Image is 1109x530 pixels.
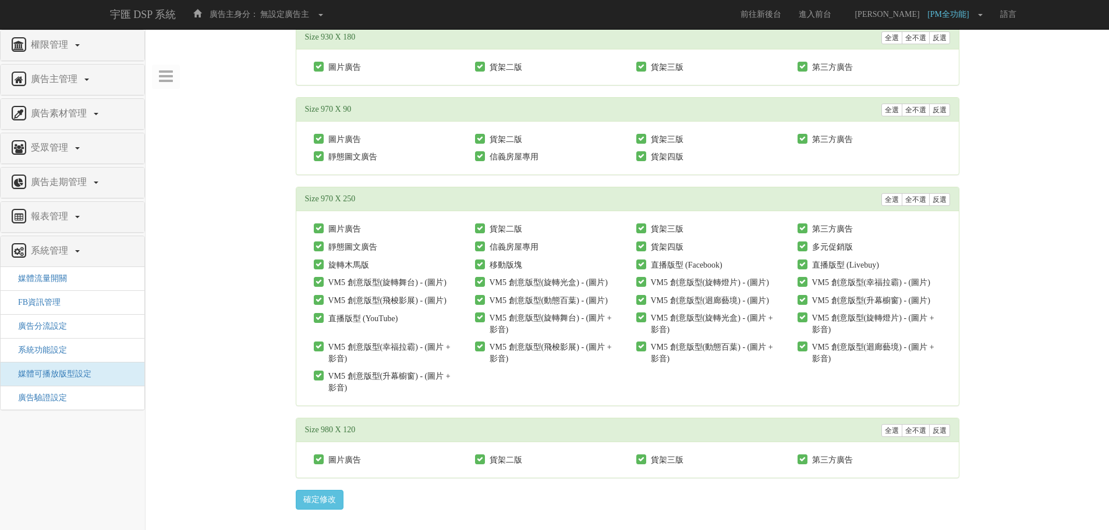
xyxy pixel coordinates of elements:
[260,10,309,19] span: 無設定廣告主
[881,424,902,437] a: 全選
[809,134,853,145] label: 第三方廣告
[325,277,447,289] label: VM5 創意版型(旋轉舞台) - (圖片)
[296,98,959,122] div: Size 970 X 90
[28,177,93,187] span: 廣告走期管理
[9,208,136,226] a: 報表管理
[325,342,458,365] label: VM5 創意版型(幸福拉霸) - (圖片 + 影音)
[809,295,930,307] label: VM5 創意版型(升幕櫥窗) - (圖片)
[325,241,377,253] label: 靜態圖文廣告
[28,246,74,255] span: 系統管理
[648,312,780,336] label: VM5 創意版型(旋轉光盒) - (圖片 + 影音)
[487,454,522,466] label: 貨架二版
[809,62,853,73] label: 第三方廣告
[487,312,619,336] label: VM5 創意版型(旋轉舞台) - (圖片 + 影音)
[881,193,902,206] a: 全選
[881,104,902,116] a: 全選
[809,454,853,466] label: 第三方廣告
[9,274,67,283] a: 媒體流量開關
[296,490,343,510] input: 確定修改
[902,424,930,437] a: 全不選
[325,454,361,466] label: 圖片廣告
[9,242,136,261] a: 系統管理
[325,134,361,145] label: 圖片廣告
[487,223,522,235] label: 貨架二版
[296,26,959,49] div: Size 930 X 180
[325,371,458,394] label: VM5 創意版型(升幕櫥窗) - (圖片 + 影音)
[9,393,67,402] a: 廣告驗證設定
[325,313,398,325] label: 直播版型 (YouTube)
[648,134,683,145] label: 貨架三版
[487,295,608,307] label: VM5 創意版型(動態百葉) - (圖片)
[296,187,959,211] div: Size 970 X 250
[648,151,683,163] label: 貨架四版
[809,277,930,289] label: VM5 創意版型(幸福拉霸) - (圖片)
[9,139,136,158] a: 受眾管理
[28,143,74,152] span: 受眾管理
[809,259,879,271] label: 直播版型 (Livebuy)
[648,342,780,365] label: VM5 創意版型(動態百葉) - (圖片 + 影音)
[809,223,853,235] label: 第三方廣告
[648,295,769,307] label: VM5 創意版型(迴廊藝境) - (圖片)
[809,342,941,365] label: VM5 創意版型(迴廊藝境) - (圖片 + 影音)
[325,259,369,271] label: 旋轉木馬版
[487,342,619,365] label: VM5 創意版型(飛梭影展) - (圖片 + 影音)
[849,10,925,19] span: [PERSON_NAME]
[648,241,683,253] label: 貨架四版
[929,31,950,44] a: 反選
[881,31,902,44] a: 全選
[902,31,930,44] a: 全不選
[902,104,930,116] a: 全不選
[325,151,377,163] label: 靜態圖文廣告
[487,241,538,253] label: 信義房屋專用
[648,223,683,235] label: 貨架三版
[487,259,522,271] label: 移動版塊
[9,298,61,307] a: FB資訊管理
[325,295,447,307] label: VM5 創意版型(飛梭影展) - (圖片)
[9,36,136,55] a: 權限管理
[28,74,83,84] span: 廣告主管理
[487,134,522,145] label: 貨架二版
[929,424,950,437] a: 反選
[9,105,136,123] a: 廣告素材管理
[487,277,608,289] label: VM5 創意版型(旋轉光盒) - (圖片)
[648,454,683,466] label: 貨架三版
[9,369,91,378] a: 媒體可播放版型設定
[210,10,258,19] span: 廣告主身分：
[902,193,930,206] a: 全不選
[9,70,136,89] a: 廣告主管理
[927,10,975,19] span: [PM全功能]
[809,312,941,336] label: VM5 創意版型(旋轉燈片) - (圖片 + 影音)
[325,62,361,73] label: 圖片廣告
[28,211,74,221] span: 報表管理
[9,346,67,354] a: 系統功能設定
[929,104,950,116] a: 反選
[929,193,950,206] a: 反選
[648,62,683,73] label: 貨架三版
[9,173,136,192] a: 廣告走期管理
[325,223,361,235] label: 圖片廣告
[648,277,769,289] label: VM5 創意版型(旋轉燈片) - (圖片)
[648,259,722,271] label: 直播版型 (Facebook)
[296,418,959,442] div: Size 980 X 120
[9,322,67,330] a: 廣告分流設定
[28,40,74,49] span: 權限管理
[809,241,853,253] label: 多元促銷版
[28,108,93,118] span: 廣告素材管理
[487,62,522,73] label: 貨架二版
[487,151,538,163] label: 信義房屋專用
